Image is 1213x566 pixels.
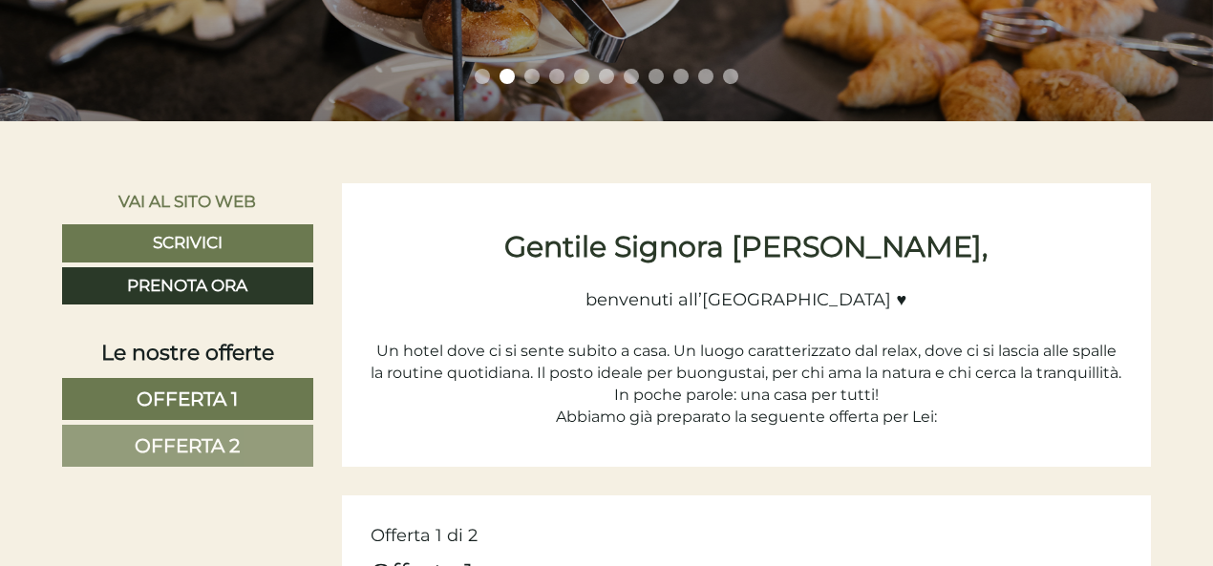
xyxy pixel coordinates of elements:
[62,267,313,305] a: Prenota ora
[371,525,478,546] span: Offerta 1 di 2
[371,231,1123,262] h1: Gentile Signora [PERSON_NAME],
[62,224,313,262] a: Scrivici
[135,434,240,457] span: Offerta 2
[371,319,1123,428] p: Un hotel dove ci si sente subito a casa. Un luogo caratterizzato dal relax, dove ci si lascia all...
[137,388,238,410] span: Offerta 1
[371,272,1123,310] h4: benvenuti all’[GEOGRAPHIC_DATA] ♥
[62,338,313,367] div: Le nostre offerte
[62,183,313,220] a: Vai al sito web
